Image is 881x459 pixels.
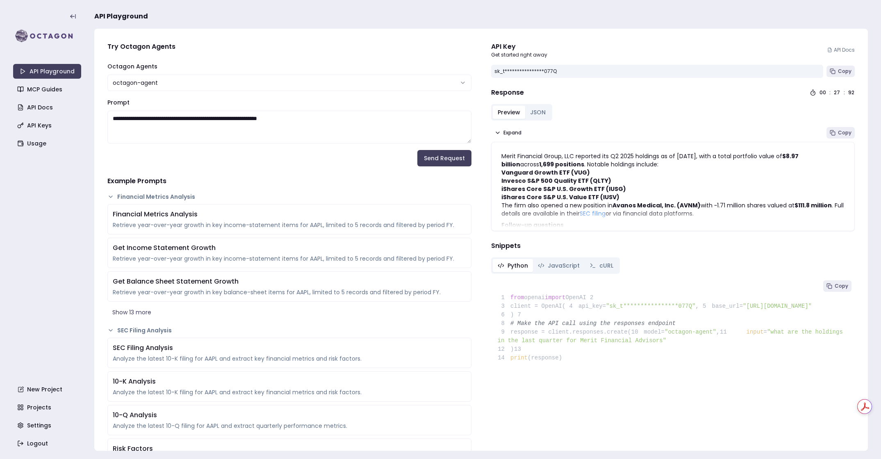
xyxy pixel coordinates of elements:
span: import [545,294,565,301]
span: 5 [699,302,712,311]
button: Financial Metrics Analysis [107,193,471,201]
span: Python [508,261,528,270]
a: MCP Guides [14,82,82,97]
h4: Example Prompts [107,176,471,186]
div: SEC Filing Analysis [113,343,466,353]
strong: 1,699 positions [539,160,584,168]
button: JSON [525,106,551,119]
span: , [716,329,719,335]
p: Get started right away [491,52,547,58]
span: from [510,294,524,301]
div: 00 [820,89,826,96]
span: , [696,303,699,309]
span: 13 [514,345,527,354]
span: Copy [838,130,851,136]
a: New Project [14,382,82,397]
span: = [764,329,767,335]
div: Retrieve year-over-year growth in key income-statement items for AAPL, limited to 5 records and f... [113,254,466,263]
span: Copy [838,68,851,75]
span: JavaScript [548,261,580,270]
button: Send Request [417,150,471,166]
span: "octagon-agent" [665,329,716,335]
div: Analyze the latest 10-Q filing for AAPL and extract quarterly performance metrics. [113,422,466,430]
strong: $8.97 billion [501,152,799,168]
a: Projects [14,400,82,415]
a: API Docs [14,100,82,115]
span: base_url= [712,303,743,309]
span: 12 [498,345,511,354]
div: Retrieve year-over-year growth in key balance-sheet items for AAPL, limited to 5 records and filt... [113,288,466,296]
img: logo-rect-yK7x_WSZ.svg [13,28,81,44]
button: Copy [823,280,851,292]
div: 92 [848,89,855,96]
span: API Playground [94,11,148,21]
div: Financial Metrics Analysis [113,209,466,219]
label: Octagon Agents [107,62,157,70]
a: Usage [14,136,82,151]
strong: iShares Core S&P U.S. Growth ETF (IUSG) [501,185,626,193]
h4: Response [491,88,524,98]
span: ) [498,346,514,352]
div: Analyze the latest 10-K filing for AAPL and extract key financial metrics and risk factors. [113,354,466,363]
span: 9 [498,328,511,336]
div: : [829,89,831,96]
span: cURL [599,261,613,270]
span: 4 [565,302,578,311]
span: 6 [498,311,511,319]
button: Preview [493,106,525,119]
span: print [510,354,528,361]
button: Show 13 more [107,305,471,320]
span: Copy [835,283,848,289]
span: 1 [498,293,511,302]
a: API Docs [827,47,855,53]
span: 8 [498,319,511,328]
div: Analyze the latest 10-K filing for AAPL and extract key financial metrics and risk factors. [113,388,466,396]
span: "[URL][DOMAIN_NAME]" [743,303,812,309]
a: Logout [14,436,82,451]
strong: $111.8 million [794,201,832,209]
span: 3 [498,302,511,311]
span: client = OpenAI( [498,303,566,309]
p: Merit Financial Group, LLC reported its Q2 2025 holdings as of [DATE], with a total portfolio val... [501,152,845,168]
strong: iShares Core S&P U.S. Value ETF (IUSV) [501,193,619,201]
a: API Keys [14,118,82,133]
a: SEC filing [580,209,606,218]
strong: Avanos Medical, Inc. (AVNM) [612,201,701,209]
span: 11 [719,328,733,336]
div: : [844,89,845,96]
strong: Vanguard Growth ETF (VUG) [501,168,590,177]
span: # Make the API call using the responses endpoint [510,320,676,327]
span: model= [644,329,665,335]
h4: Try Octagon Agents [107,42,471,52]
span: 14 [498,354,511,362]
button: Expand [491,127,525,139]
a: API Playground [13,64,81,79]
span: api_key= [578,303,606,309]
button: Copy [826,66,855,77]
div: API Key [491,42,547,52]
span: input [747,329,764,335]
div: 27 [834,89,840,96]
span: (response) [528,354,562,361]
p: The firm also opened a new position in with ~1.71 million shares valued at . Full details are ava... [501,201,845,218]
div: Get Income Statement Growth [113,243,466,253]
button: Copy [826,127,855,139]
span: response = client.responses.create( [498,329,631,335]
div: Retrieve year-over-year growth in key income-statement items for AAPL, limited to 5 records and f... [113,221,466,229]
span: openai [524,294,545,301]
strong: Invesco S&P 500 Quality ETF (QLTY) [501,177,611,185]
button: SEC Filing Analysis [107,326,471,334]
div: 10-K Analysis [113,377,466,386]
h3: Follow-up questions [501,221,845,229]
span: 2 [586,293,599,302]
h4: Snippets [491,241,855,251]
div: 10-Q Analysis [113,410,466,420]
span: ) [498,311,514,318]
span: 10 [631,328,644,336]
div: Get Balance Sheet Statement Growth [113,277,466,286]
span: OpenAI [565,294,586,301]
span: Expand [503,130,521,136]
a: Settings [14,418,82,433]
div: Risk Factors [113,444,466,454]
span: 7 [514,311,527,319]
